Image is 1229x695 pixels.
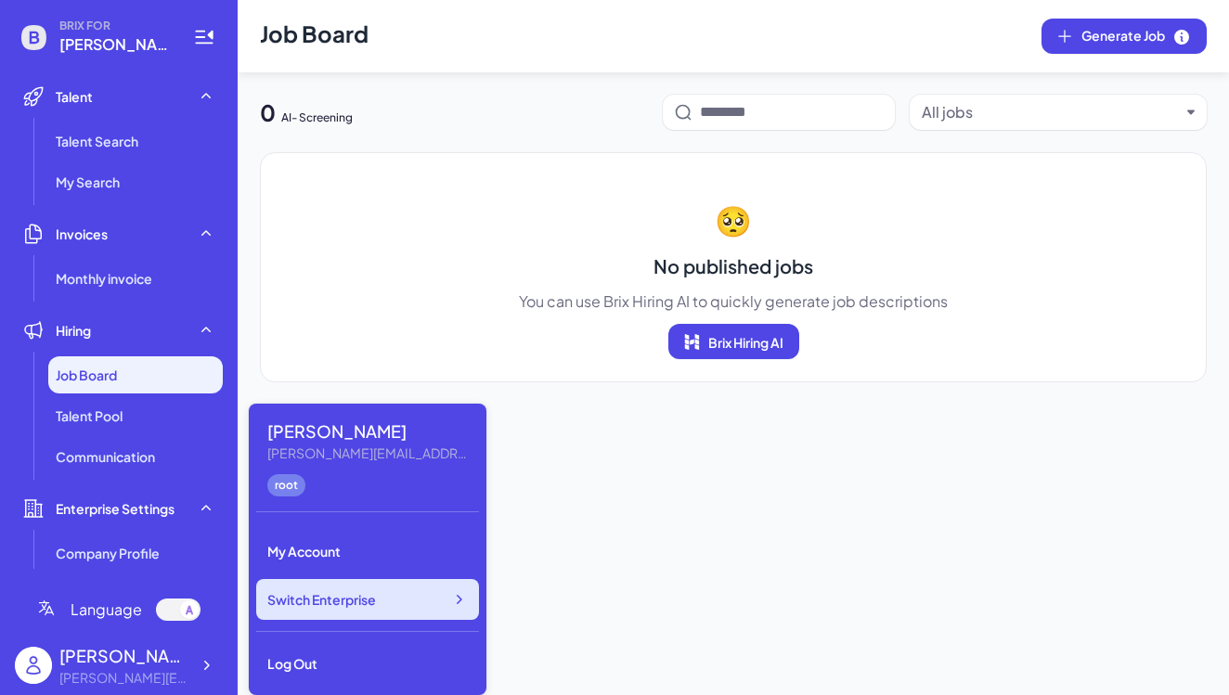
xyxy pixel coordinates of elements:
span: Hiring [56,321,91,340]
span: Company Profile [56,544,160,562]
button: Brix Hiring AI [668,324,799,359]
div: Shuwei Yang [267,418,472,444]
span: Talent Search [56,132,138,150]
div: Log Out [256,643,479,684]
span: Switch Enterprise [267,590,376,609]
button: All jobs [922,101,1180,123]
div: Shuwei Yang [59,643,189,668]
span: Monthly invoice [56,269,152,288]
div: All jobs [922,101,973,123]
span: Talent [56,87,93,106]
div: carol@joinbrix.com [267,444,472,463]
span: Communication [56,447,155,466]
span: AI- Screening [281,110,353,124]
span: BRIX FOR [59,19,171,33]
button: Generate Job [1041,19,1207,54]
div: root [267,474,305,496]
span: Job Board [56,366,117,384]
span: No published jobs [653,253,813,279]
span: 0 [260,98,276,126]
img: user_logo.png [15,647,52,684]
span: Invoices [56,225,108,243]
span: Language [71,598,142,621]
div: My Account [256,531,479,572]
span: Brix Hiring AI [708,334,783,351]
span: Generate Job [1081,26,1191,46]
span: Talent Pool [56,406,123,425]
div: carol@joinbrix.com [59,668,189,688]
span: carol@joinbrix.com [59,33,171,56]
span: 🥺 [715,198,752,242]
span: Enterprise Settings [56,499,175,518]
span: You can use Brix Hiring AI to quickly generate job descriptions [519,290,948,313]
span: My Search [56,173,120,191]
